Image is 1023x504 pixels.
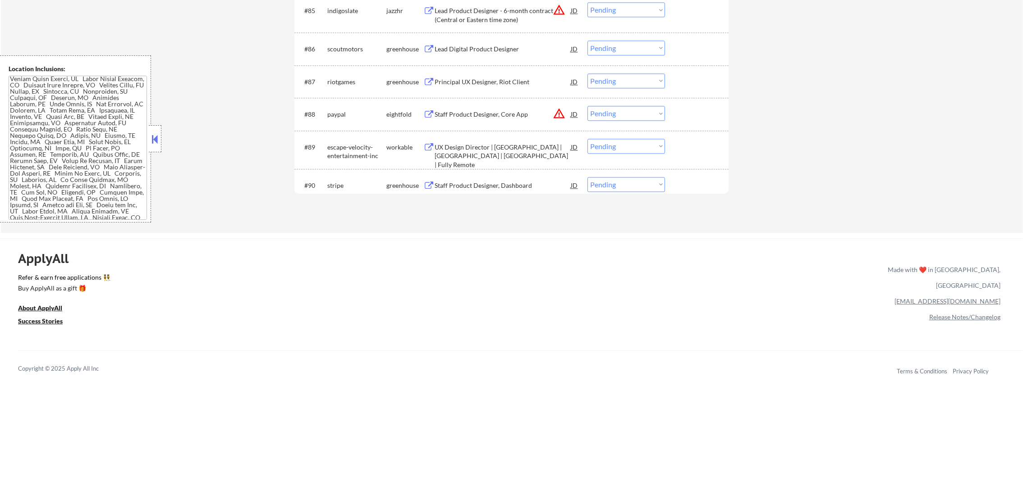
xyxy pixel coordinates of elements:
[884,262,1000,293] div: Made with ❤️ in [GEOGRAPHIC_DATA], [GEOGRAPHIC_DATA]
[386,45,423,54] div: greenhouse
[304,181,320,190] div: #90
[953,368,989,375] a: Privacy Policy
[386,143,423,152] div: workable
[304,6,320,15] div: #85
[553,4,565,16] button: warning_amber
[18,304,75,315] a: About ApplyAll
[327,143,386,160] div: escape-velocity-entertainment-inc
[18,317,63,325] u: Success Stories
[386,181,423,190] div: greenhouse
[304,143,320,152] div: #89
[386,110,423,119] div: eightfold
[570,41,579,57] div: JD
[304,45,320,54] div: #86
[435,181,571,190] div: Staff Product Designer, Dashboard
[435,45,571,54] div: Lead Digital Product Designer
[304,110,320,119] div: #88
[570,2,579,18] div: JD
[895,297,1000,305] a: [EMAIL_ADDRESS][DOMAIN_NAME]
[553,107,565,120] button: warning_amber
[18,364,122,373] div: Copyright © 2025 Apply All Inc
[435,77,571,86] div: Principal UX Designer, Riot Client
[386,77,423,86] div: greenhouse
[18,304,62,312] u: About ApplyAll
[327,6,386,15] div: indigoslate
[18,284,108,295] a: Buy ApplyAll as a gift 🎁
[327,77,386,86] div: riotgames
[435,110,571,119] div: Staff Product Designer, Core App
[929,313,1000,321] a: Release Notes/Changelog
[570,177,579,193] div: JD
[435,6,571,24] div: Lead Product Designer - 6-month contract (Central or Eastern time zone)
[570,73,579,90] div: JD
[386,6,423,15] div: jazzhr
[18,285,108,291] div: Buy ApplyAll as a gift 🎁
[18,274,699,284] a: Refer & earn free applications 👯‍♀️
[9,64,147,73] div: Location Inclusions:
[18,317,75,328] a: Success Stories
[570,139,579,155] div: JD
[570,106,579,122] div: JD
[327,110,386,119] div: paypal
[18,251,79,266] div: ApplyAll
[327,45,386,54] div: scoutmotors
[327,181,386,190] div: stripe
[304,77,320,86] div: #87
[897,368,947,375] a: Terms & Conditions
[435,143,571,169] div: UX Design Director | [GEOGRAPHIC_DATA] | [GEOGRAPHIC_DATA] | [GEOGRAPHIC_DATA] | Fully Remote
